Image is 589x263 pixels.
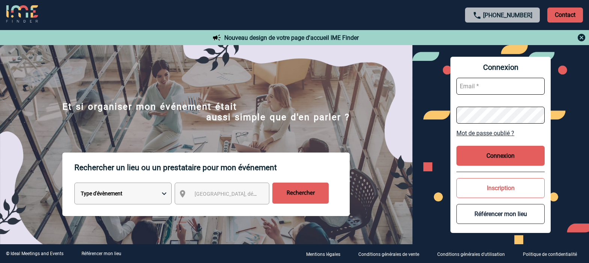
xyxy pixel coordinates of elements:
[437,252,505,257] p: Conditions générales d'utilisation
[6,251,63,256] div: © Ideal Meetings and Events
[431,250,517,257] a: Conditions générales d'utilisation
[272,183,329,204] input: Rechercher
[456,146,545,166] button: Connexion
[456,204,545,224] button: Référencer mon lieu
[517,250,589,257] a: Politique de confidentialité
[74,153,350,183] p: Rechercher un lieu ou un prestataire pour mon événement
[547,8,583,23] p: Contact
[306,252,340,257] p: Mentions légales
[456,130,545,137] a: Mot de passe oublié ?
[523,252,577,257] p: Politique de confidentialité
[195,191,299,197] span: [GEOGRAPHIC_DATA], département, région...
[473,11,482,20] img: call-24-px.png
[358,252,419,257] p: Conditions générales de vente
[352,250,431,257] a: Conditions générales de vente
[483,12,532,19] a: [PHONE_NUMBER]
[300,250,352,257] a: Mentions légales
[456,63,545,72] span: Connexion
[456,178,545,198] button: Inscription
[456,78,545,95] input: Email *
[82,251,121,256] a: Référencer mon lieu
